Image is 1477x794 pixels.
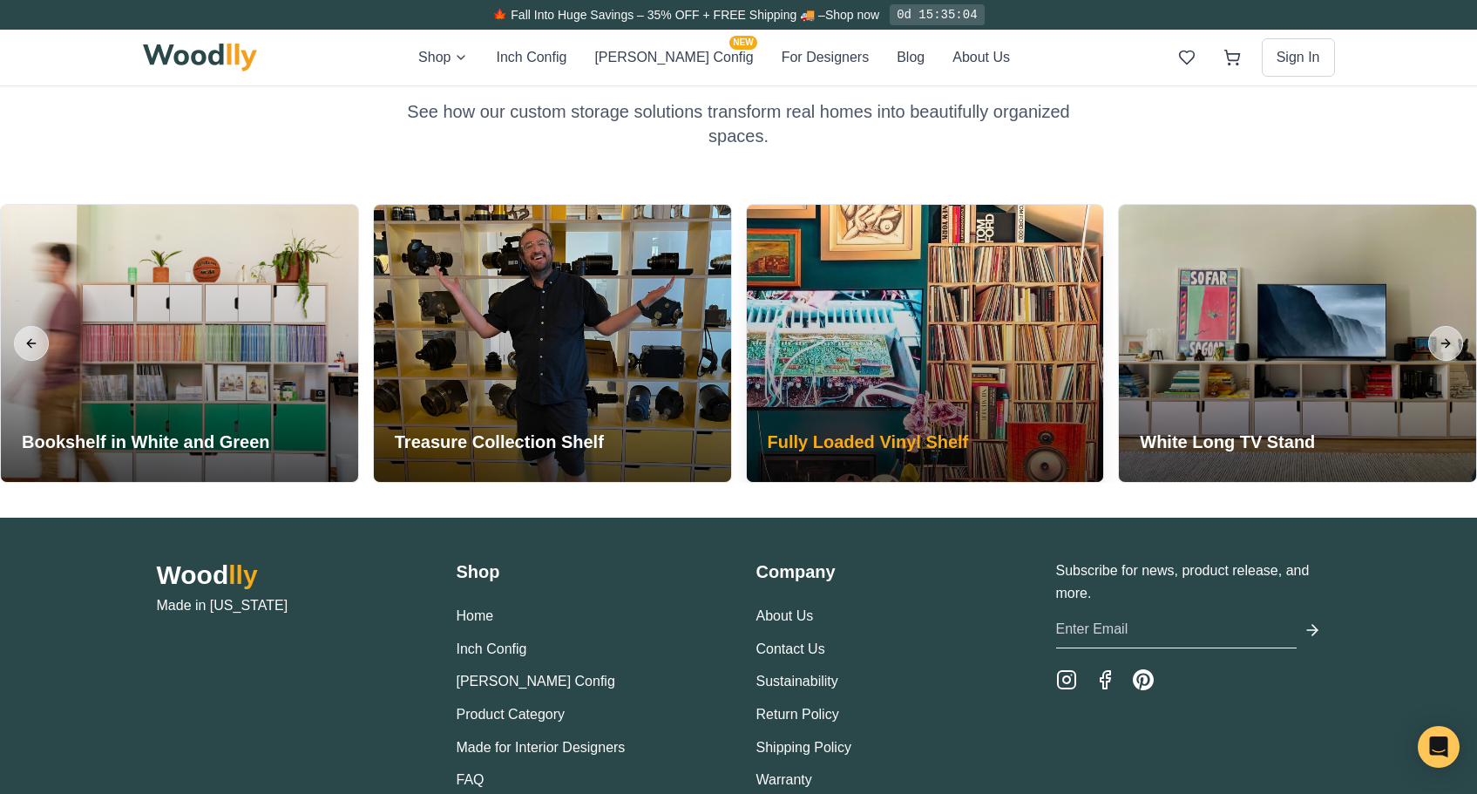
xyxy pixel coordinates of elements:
button: Inch Config [457,638,527,661]
img: Woodlly [143,44,258,71]
a: Home [457,608,494,623]
button: About Us [952,46,1010,69]
p: See how our custom storage solutions transform real homes into beautifully organized spaces. [404,99,1074,148]
a: Instagram [1056,669,1077,690]
h3: Shop [457,560,722,584]
input: Enter Email [1056,611,1297,648]
span: 🍁 Fall Into Huge Savings – 35% OFF + FREE Shipping 🚚 – [492,8,824,22]
h3: Company [756,560,1021,584]
a: Shop now [825,8,879,22]
a: Pinterest [1133,669,1154,690]
p: Subscribe for news, product release, and more. [1056,560,1321,604]
a: Facebook [1094,669,1115,690]
button: [PERSON_NAME] ConfigNEW [594,46,753,69]
h2: Wood [157,560,422,591]
h3: Treasure Collection Shelf [395,430,604,454]
span: lly [228,560,257,589]
a: Contact Us [756,641,825,656]
div: Open Intercom Messenger [1418,726,1460,768]
a: Product Category [457,707,566,722]
a: Return Policy [756,707,839,722]
a: FAQ [457,772,484,787]
h3: Bookshelf in White and Green [22,430,269,454]
p: Made in [US_STATE] [157,594,422,617]
a: Sustainability [756,674,838,689]
button: Shop [418,46,468,69]
button: Inch Config [496,46,566,69]
div: 0d 15:35:04 [890,4,984,25]
button: Blog [897,46,925,69]
a: Warranty [756,772,812,787]
button: For Designers [782,46,869,69]
h3: Fully Loaded Vinyl Shelf [768,430,969,454]
a: Made for Interior Designers [457,740,626,755]
span: NEW [729,36,756,50]
h3: White Long TV Stand [1140,430,1315,454]
button: Sign In [1262,38,1335,77]
button: [PERSON_NAME] Config [457,670,615,693]
a: About Us [756,608,814,623]
a: Shipping Policy [756,740,851,755]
